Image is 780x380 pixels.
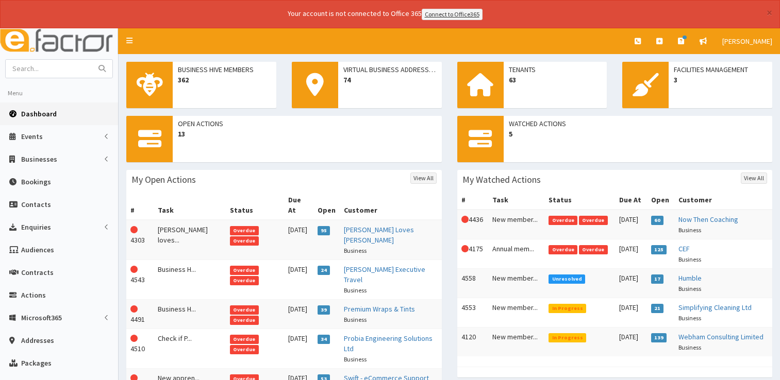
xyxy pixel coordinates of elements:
small: Business [344,355,367,363]
span: Dashboard [21,109,57,118]
small: Business [344,286,367,294]
span: Events [21,132,43,141]
a: Webham Consulting Limited [678,332,764,341]
span: Overdue [549,216,577,225]
span: Businesses [21,154,57,164]
span: In Progress [549,333,586,342]
th: Open [647,191,674,210]
th: Customer [674,191,772,210]
td: [DATE] [615,327,647,356]
span: Actions [21,290,46,300]
th: # [126,191,154,220]
td: 4175 [457,239,489,268]
td: New member... [488,298,544,327]
span: 34 [318,335,330,344]
td: [DATE] [615,210,647,239]
span: Overdue [230,316,259,325]
span: 39 [318,305,330,315]
span: Contacts [21,200,51,209]
a: [PERSON_NAME] Executive Travel [344,265,425,284]
span: Overdue [549,245,577,254]
span: Overdue [579,216,608,225]
i: This Action is overdue! [461,216,469,223]
a: Humble [678,273,702,283]
th: Due At [615,191,647,210]
span: Watched Actions [509,118,768,129]
small: Business [678,226,701,234]
span: 139 [651,333,667,342]
td: 4491 [126,299,154,329]
span: Microsoft365 [21,313,62,322]
span: Packages [21,358,52,368]
span: Open Actions [178,118,437,129]
span: 17 [651,274,664,284]
td: 4510 [126,329,154,368]
a: Connect to Office365 [422,9,483,20]
span: Business Hive Members [178,64,271,75]
i: This Action is overdue! [130,305,138,313]
small: Business [678,285,701,292]
a: View All [741,172,767,184]
td: Business H... [154,299,226,329]
a: [PERSON_NAME] Loves [PERSON_NAME] [344,225,414,245]
td: 4558 [457,268,489,298]
i: This Action is overdue! [461,245,469,252]
span: Audiences [21,245,54,254]
span: Overdue [230,335,259,344]
td: 4543 [126,260,154,299]
span: 63 [509,75,602,85]
span: 21 [651,304,664,313]
a: Simplifying Cleaning Ltd [678,303,752,312]
td: [PERSON_NAME] loves... [154,220,226,260]
td: Business H... [154,260,226,299]
span: Overdue [230,266,259,275]
td: [DATE] [284,260,313,299]
a: Now Then Coaching [678,215,738,224]
span: Overdue [230,226,259,235]
span: 74 [343,75,437,85]
span: Addresses [21,336,54,345]
th: Status [544,191,615,210]
span: Enquiries [21,222,51,232]
span: Bookings [21,177,51,186]
td: New member... [488,210,544,239]
h3: My Open Actions [131,175,196,184]
small: Business [344,247,367,254]
span: Overdue [230,345,259,354]
td: [DATE] [284,220,313,260]
th: # [457,191,489,210]
td: 4120 [457,327,489,356]
th: Status [226,191,284,220]
td: Annual mem... [488,239,544,268]
a: [PERSON_NAME] [715,28,780,54]
span: [PERSON_NAME] [722,37,772,46]
th: Task [488,191,544,210]
th: Task [154,191,226,220]
h3: My Watched Actions [462,175,541,184]
div: Your account is not connected to Office 365 [84,8,687,20]
span: 60 [651,216,664,225]
span: 13 [178,129,437,139]
small: Business [344,316,367,323]
small: Business [678,255,701,263]
span: Facilities Management [674,64,767,75]
a: Probia Engineering Solutions Ltd [344,334,433,353]
td: [DATE] [284,329,313,368]
span: Unresolved [549,274,585,284]
small: Business [678,314,701,322]
td: New member... [488,327,544,356]
span: In Progress [549,304,586,313]
input: Search... [6,60,92,78]
td: [DATE] [615,298,647,327]
i: This Action is overdue! [130,266,138,273]
span: Tenants [509,64,602,75]
span: Overdue [230,236,259,246]
td: [DATE] [615,239,647,268]
span: 3 [674,75,767,85]
span: Overdue [230,305,259,315]
small: Business [678,343,701,351]
a: Premium Wraps & Tints [344,304,415,314]
button: × [767,7,772,18]
td: 4436 [457,210,489,239]
span: Virtual Business Addresses [343,64,437,75]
